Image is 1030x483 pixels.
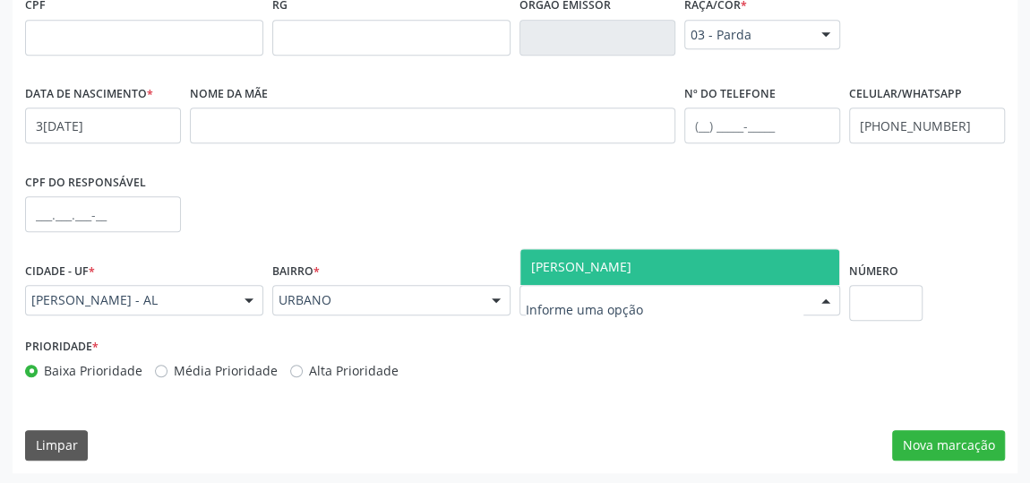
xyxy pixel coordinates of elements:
label: Celular/WhatsApp [849,81,962,108]
label: Baixa Prioridade [44,361,142,380]
input: ___.___.___-__ [25,196,181,232]
input: (__) _____-_____ [684,108,840,143]
button: Nova marcação [892,430,1005,461]
label: Prioridade [25,333,99,361]
input: Informe uma opção [526,291,803,327]
label: CPF do responsável [25,168,146,196]
span: [PERSON_NAME] [531,258,631,275]
label: Cidade - UF [25,257,95,285]
label: Média Prioridade [174,361,278,380]
label: Nome da mãe [190,81,268,108]
input: __/__/____ [25,108,181,143]
label: Nº do Telefone [684,81,776,108]
label: Alta Prioridade [309,361,399,380]
input: (__) _____-_____ [849,108,1005,143]
label: Número [849,257,898,285]
label: Bairro [272,257,320,285]
span: 03 - Parda [691,26,803,44]
span: URBANO [279,291,474,309]
label: Data de nascimento [25,81,153,108]
span: [PERSON_NAME] - AL [31,291,227,309]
